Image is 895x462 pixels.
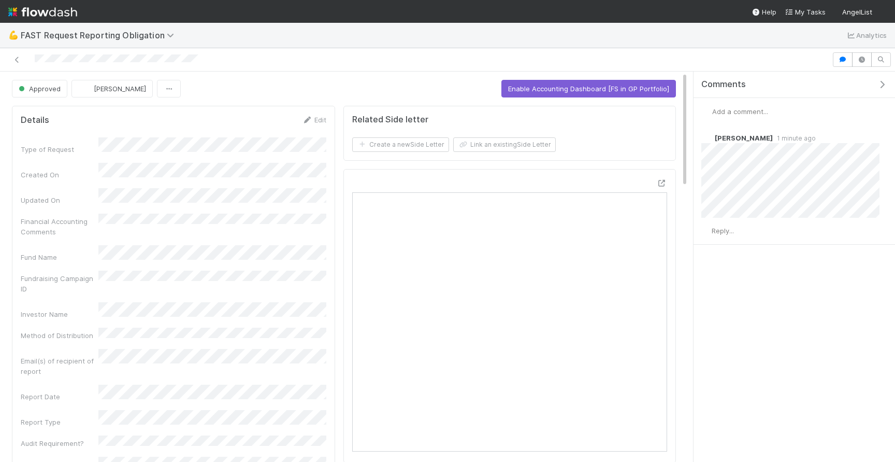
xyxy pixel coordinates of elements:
span: Reply... [712,227,734,235]
div: Type of Request [21,144,98,155]
span: [PERSON_NAME] [715,134,773,142]
span: My Tasks [785,8,826,16]
div: Report Date [21,391,98,402]
button: [PERSON_NAME] [71,80,153,97]
div: Report Type [21,417,98,427]
img: avatar_e0ab5a02-4425-4644-8eca-231d5bcccdf4.png [702,106,712,117]
span: Approved [17,85,61,93]
img: avatar_8d06466b-a936-4205-8f52-b0cc03e2a179.png [80,83,91,94]
div: Financial Accounting Comments [21,216,98,237]
button: Enable Accounting Dashboard [FS in GP Portfolio] [501,80,676,97]
div: Created On [21,170,98,180]
span: FAST Request Reporting Obligation [21,30,179,40]
div: Updated On [21,195,98,205]
h5: Related Side letter [352,115,428,125]
span: [PERSON_NAME] [94,85,146,93]
span: 1 minute ago [773,134,816,142]
div: Method of Distribution [21,330,98,341]
a: Analytics [846,29,887,41]
button: Create a newSide Letter [352,137,449,152]
div: Fundraising Campaign ID [21,273,98,294]
div: Email(s) of recipient of report [21,356,98,376]
img: avatar_8d06466b-a936-4205-8f52-b0cc03e2a179.png [701,133,712,143]
div: Investor Name [21,309,98,319]
span: Comments [701,79,746,90]
a: My Tasks [785,7,826,17]
span: Add a comment... [712,107,768,116]
div: Fund Name [21,252,98,262]
button: Link an existingSide Letter [453,137,556,152]
button: Approved [12,80,67,97]
a: Edit [302,116,326,124]
div: Help [752,7,776,17]
span: AngelList [842,8,872,16]
img: avatar_e0ab5a02-4425-4644-8eca-231d5bcccdf4.png [701,226,712,236]
img: avatar_e0ab5a02-4425-4644-8eca-231d5bcccdf4.png [876,7,887,18]
img: logo-inverted-e16ddd16eac7371096b0.svg [8,3,77,21]
span: 💪 [8,31,19,39]
h5: Details [21,115,49,125]
div: Audit Requirement? [21,438,98,449]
